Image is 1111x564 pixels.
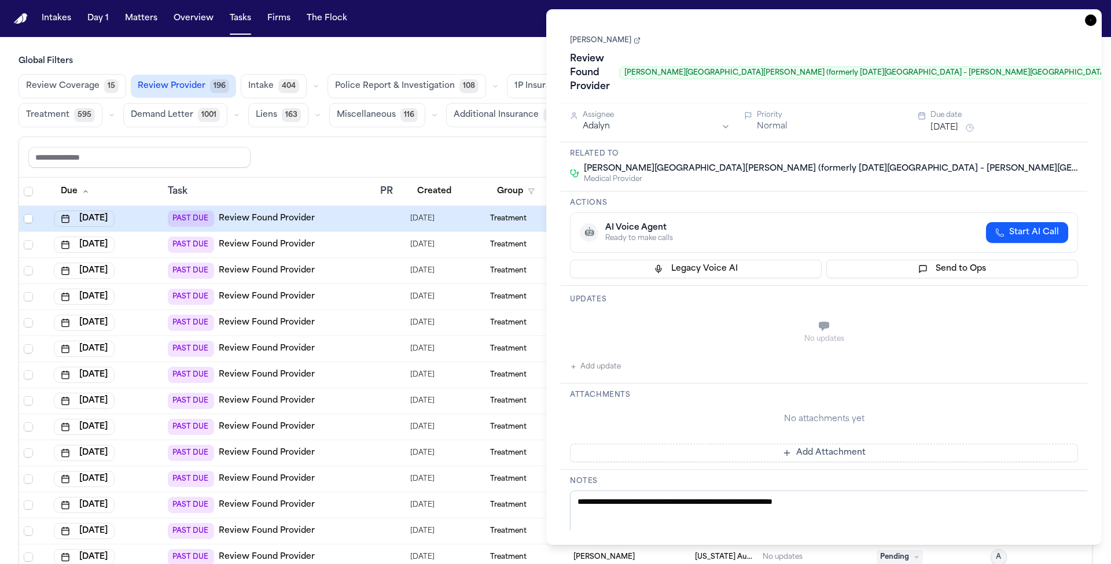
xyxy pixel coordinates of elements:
button: Miscellaneous116 [329,103,425,127]
span: 0 [543,108,555,122]
span: 404 [278,79,299,93]
button: Police Report & Investigation108 [328,74,486,98]
button: Overview [169,8,218,29]
span: 163 [282,108,301,122]
span: [PERSON_NAME][GEOGRAPHIC_DATA][PERSON_NAME] (formerly [DATE][GEOGRAPHIC_DATA] – [PERSON_NAME][GEO... [584,163,1078,175]
button: [DATE] [930,122,958,134]
span: Review Provider [138,80,205,92]
span: 196 [210,79,229,93]
div: Priority [757,110,904,120]
span: 15 [104,79,119,93]
button: Matters [120,8,162,29]
span: Demand Letter [131,109,193,121]
button: 1P Insurance229 [507,74,599,98]
div: No updates [570,334,1078,344]
button: Intakes [37,8,76,29]
button: Treatment595 [19,103,102,127]
span: 108 [459,79,479,93]
span: Additional Insurance [454,109,539,121]
button: Day 1 [83,8,113,29]
div: AI Voice Agent [605,222,673,234]
button: Add Attachment [570,444,1078,462]
div: Due date [930,110,1078,120]
span: Review Coverage [26,80,100,92]
span: Liens [256,109,277,121]
div: Ready to make calls [605,234,673,243]
div: Assignee [583,110,730,120]
span: Treatment [26,109,69,121]
button: Tasks [225,8,256,29]
h3: Actions [570,198,1078,208]
button: Firms [263,8,295,29]
h3: Updates [570,295,1078,304]
button: Liens163 [248,103,308,127]
button: Snooze task [963,121,977,135]
button: Demand Letter1001 [123,103,227,127]
button: The Flock [302,8,352,29]
h3: Related to [570,149,1078,158]
span: 595 [74,108,95,122]
span: Medical Provider [584,175,1078,184]
h3: Notes [570,477,1078,486]
a: Home [14,13,28,24]
span: 1P Insurance [514,80,566,92]
button: Normal [757,121,787,132]
button: Review Coverage15 [19,74,126,98]
a: [PERSON_NAME] [570,36,641,45]
h1: Review Found Provider [565,50,615,96]
div: No attachments yet [570,414,1078,425]
span: 🤖 [584,227,594,238]
span: Start AI Call [1009,227,1059,238]
button: Send to Ops [826,260,1078,278]
button: Review Provider196 [131,75,236,98]
img: Finch Logo [14,13,28,24]
span: Police Report & Investigation [335,80,455,92]
span: 116 [400,108,418,122]
span: Intake [248,80,274,92]
h3: Attachments [570,390,1078,400]
button: Add update [570,360,621,374]
span: 1001 [198,108,220,122]
button: Start AI Call [986,222,1068,243]
span: Miscellaneous [337,109,396,121]
h3: Global Filters [19,56,1092,67]
button: Intake404 [241,74,307,98]
button: Additional Insurance0 [446,103,562,127]
button: Legacy Voice AI [570,260,822,278]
